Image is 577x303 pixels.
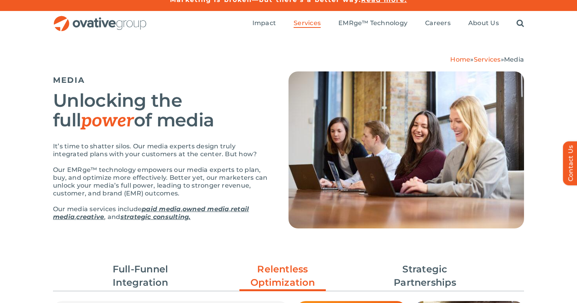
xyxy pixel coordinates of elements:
[53,166,269,197] p: Our EMRge™ technology empowers our media experts to plan, buy, and optimize more effectively. Bet...
[450,56,524,63] span: » »
[252,19,276,28] a: Impact
[183,205,229,213] a: owned media
[382,263,468,289] a: Strategic Partnerships
[53,205,249,221] a: retail media
[121,213,191,221] a: strategic consulting.
[468,19,499,27] span: About Us
[450,56,470,63] a: Home
[294,19,321,27] span: Services
[97,263,184,289] a: Full-Funnel Integration
[81,110,134,132] em: power
[53,91,269,131] h2: Unlocking the full of media
[425,19,451,28] a: Careers
[504,56,524,63] span: Media
[239,263,326,293] a: Relentless Optimization
[53,259,524,293] ul: Post Filters
[294,19,321,28] a: Services
[53,75,269,85] h5: MEDIA
[53,205,269,221] p: Our media services include , , , , and
[142,205,181,213] a: paid media
[474,56,501,63] a: Services
[425,19,451,27] span: Careers
[468,19,499,28] a: About Us
[53,142,269,158] p: It’s time to shatter silos. Our media experts design truly integrated plans with your customers a...
[252,11,524,36] nav: Menu
[288,71,524,228] img: Media – Hero
[76,213,104,221] a: creative
[338,19,407,28] a: EMRge™ Technology
[53,15,147,22] a: OG_Full_horizontal_RGB
[338,19,407,27] span: EMRge™ Technology
[252,19,276,27] span: Impact
[517,19,524,28] a: Search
